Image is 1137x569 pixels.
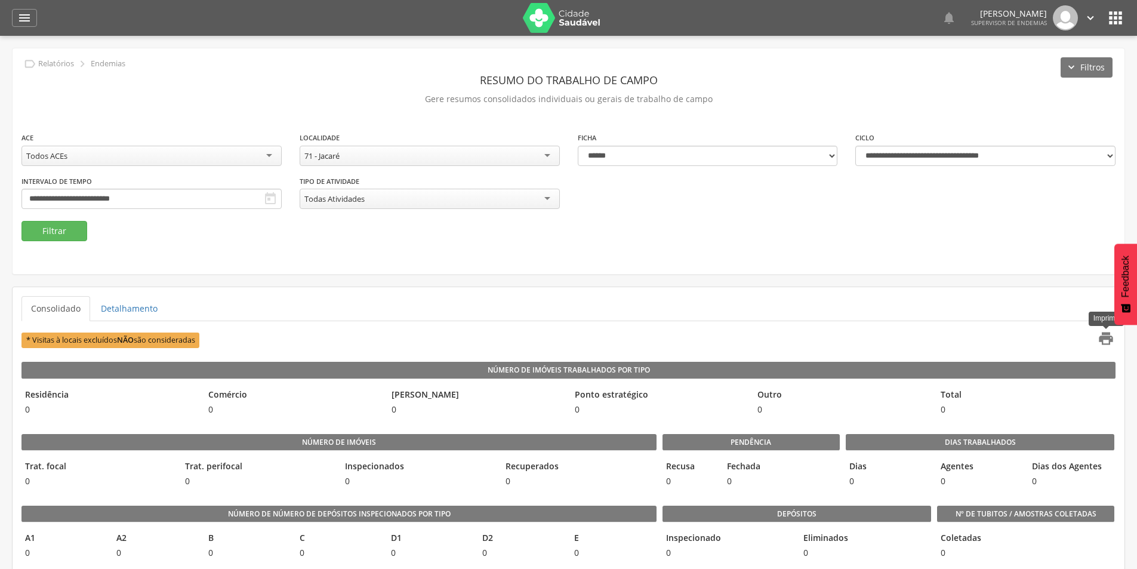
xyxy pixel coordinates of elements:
[388,404,565,416] span: 0
[571,547,656,559] span: 0
[21,547,107,559] span: 0
[571,532,656,546] legend: E
[754,389,931,402] legend: Outro
[21,532,107,546] legend: A1
[937,404,1114,416] span: 0
[26,150,67,161] div: Todos ACEs
[296,532,381,546] legend: C
[21,362,1116,379] legend: Número de Imóveis Trabalhados por Tipo
[21,404,199,416] span: 0
[1090,330,1114,350] a: Imprimir
[1028,460,1114,474] legend: Dias dos Agentes
[971,10,1047,18] p: [PERSON_NAME]
[937,506,1114,522] legend: Nº de Tubitos / Amostras coletadas
[1061,57,1113,78] button: Filtros
[723,460,778,474] legend: Fechada
[1120,256,1131,297] span: Feedback
[846,434,1114,451] legend: Dias Trabalhados
[754,404,931,416] span: 0
[1106,8,1125,27] i: 
[300,133,340,143] label: Localidade
[12,9,37,27] a: 
[1089,312,1124,325] div: Imprimir
[17,11,32,25] i: 
[800,532,931,546] legend: Eliminados
[21,389,199,402] legend: Residência
[502,475,656,487] span: 0
[942,11,956,25] i: 
[205,404,382,416] span: 0
[387,547,473,559] span: 0
[21,296,90,321] a: Consolidado
[937,547,947,559] span: 0
[21,475,175,487] span: 0
[937,475,1022,487] span: 0
[300,177,359,186] label: Tipo de Atividade
[117,335,134,345] b: NÃO
[846,475,931,487] span: 0
[663,475,717,487] span: 0
[113,547,198,559] span: 0
[296,547,381,559] span: 0
[479,547,564,559] span: 0
[1084,11,1097,24] i: 
[38,59,74,69] p: Relatórios
[91,59,125,69] p: Endemias
[21,91,1116,107] p: Gere resumos consolidados individuais ou gerais de trabalho de campo
[663,460,717,474] legend: Recusa
[855,133,874,143] label: Ciclo
[205,547,290,559] span: 0
[304,150,340,161] div: 71 - Jacaré
[21,460,175,474] legend: Trat. focal
[663,532,794,546] legend: Inspecionado
[21,133,33,143] label: ACE
[181,475,335,487] span: 0
[663,434,840,451] legend: Pendência
[113,532,198,546] legend: A2
[181,460,335,474] legend: Trat. perifocal
[937,532,947,546] legend: Coletadas
[23,57,36,70] i: 
[571,389,748,402] legend: Ponto estratégico
[1028,475,1114,487] span: 0
[21,506,657,522] legend: Número de Número de Depósitos Inspecionados por Tipo
[21,177,92,186] label: Intervalo de Tempo
[663,547,794,559] span: 0
[21,69,1116,91] header: Resumo do Trabalho de Campo
[723,475,778,487] span: 0
[263,192,278,206] i: 
[937,389,1114,402] legend: Total
[502,460,656,474] legend: Recuperados
[341,475,495,487] span: 0
[21,221,87,241] button: Filtrar
[304,193,365,204] div: Todas Atividades
[1084,5,1097,30] a: 
[663,506,931,522] legend: Depósitos
[21,434,657,451] legend: Número de imóveis
[205,389,382,402] legend: Comércio
[341,460,495,474] legend: Inspecionados
[937,460,1022,474] legend: Agentes
[1114,244,1137,325] button: Feedback - Mostrar pesquisa
[846,460,931,474] legend: Dias
[388,389,565,402] legend: [PERSON_NAME]
[76,57,89,70] i: 
[800,547,931,559] span: 0
[1098,330,1114,347] i: 
[387,532,473,546] legend: D1
[91,296,167,321] a: Detalhamento
[21,333,199,347] span: * Visitas à locais excluídos são consideradas
[971,19,1047,27] span: Supervisor de Endemias
[578,133,596,143] label: Ficha
[479,532,564,546] legend: D2
[205,532,290,546] legend: B
[571,404,748,416] span: 0
[942,5,956,30] a: 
